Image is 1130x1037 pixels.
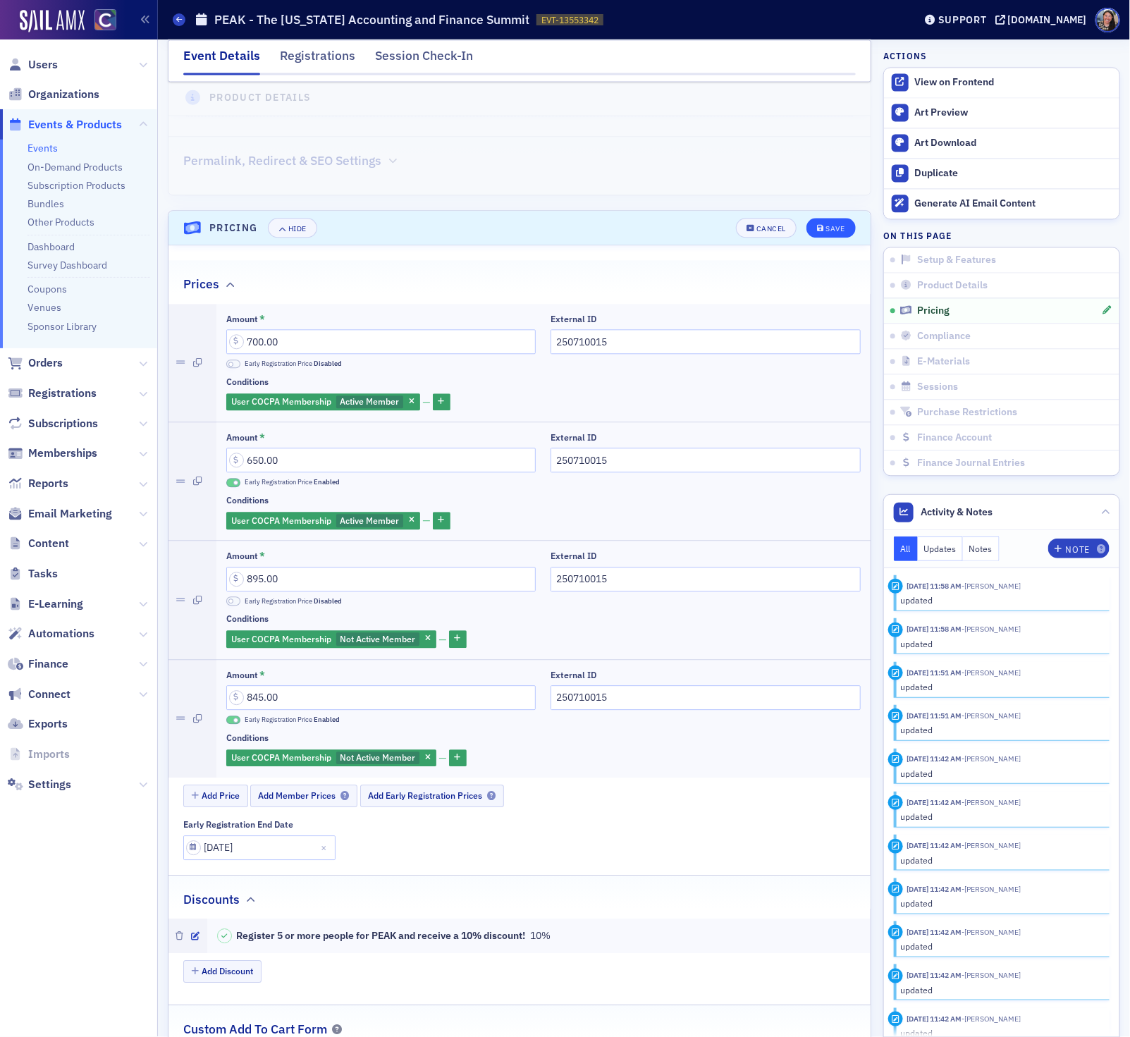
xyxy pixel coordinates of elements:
[907,581,962,591] time: 10/9/2025 11:58 AM
[259,314,265,324] abbr: This field is required
[183,835,336,860] input: MM/DD/YYYY
[314,477,340,486] span: Enabled
[226,495,269,505] div: Conditions
[894,536,918,561] button: All
[883,49,927,62] h4: Actions
[551,551,596,561] div: External ID
[888,969,903,983] div: Update
[8,626,94,642] a: Automations
[226,376,269,387] div: Conditions
[317,835,336,860] button: Close
[28,386,97,401] span: Registrations
[314,359,342,368] span: Disabled
[183,152,381,170] h2: Permalink, Redirect & SEO Settings
[28,716,68,732] span: Exports
[183,890,240,909] h2: Discounts
[226,329,536,354] input: 0.00
[214,11,529,28] h1: PEAK - The [US_STATE] Accounting and Finance Summit
[226,613,269,624] div: Conditions
[901,897,1100,909] div: updated
[995,15,1092,25] button: [DOMAIN_NAME]
[901,637,1100,650] div: updated
[8,656,68,672] a: Finance
[938,13,987,26] div: Support
[268,218,317,238] button: Hide
[8,117,122,133] a: Events & Products
[962,624,1021,634] span: Lauren Standiford
[901,983,1100,996] div: updated
[8,506,112,522] a: Email Marketing
[8,386,97,401] a: Registrations
[231,751,331,763] span: User COCPA Membership
[231,395,331,407] span: User COCPA Membership
[8,446,97,461] a: Memberships
[915,167,1112,180] div: Duplicate
[962,581,1021,591] span: Lauren Standiford
[94,9,116,31] img: SailAMX
[901,680,1100,693] div: updated
[907,927,962,937] time: 10/9/2025 11:42 AM
[907,711,962,720] time: 10/9/2025 11:51 AM
[368,790,496,801] span: Add Early Registration Prices
[28,476,68,491] span: Reports
[907,970,962,980] time: 10/9/2025 11:42 AM
[28,777,71,792] span: Settings
[917,305,950,317] span: Pricing
[917,330,971,343] span: Compliance
[907,754,962,763] time: 10/9/2025 11:42 AM
[962,840,1021,850] span: Tiffany Carson
[888,665,903,680] div: Update
[907,668,962,677] time: 10/9/2025 11:51 AM
[901,594,1100,606] div: updated
[917,381,958,393] span: Sessions
[8,566,58,582] a: Tasks
[551,314,596,324] div: External ID
[901,767,1100,780] div: updated
[183,785,248,806] button: Add Price
[226,314,258,324] div: Amount
[226,551,258,561] div: Amount
[921,505,993,520] span: Activity & Notes
[884,128,1119,158] a: Art Download
[226,716,240,725] span: Enabled
[888,1012,903,1026] div: Update
[1048,539,1110,558] button: Note
[884,188,1119,219] button: Generate AI Email Content
[183,819,293,830] div: Early Registration End Date
[375,47,473,73] div: Session Check-In
[888,752,903,767] div: Update
[259,670,265,680] abbr: This field is required
[917,355,970,368] span: E-Materials
[883,229,1120,242] h4: On this page
[27,142,58,154] a: Events
[245,715,340,725] span: Early Registration Price
[756,225,786,233] div: Cancel
[20,10,85,32] img: SailAMX
[245,359,342,369] span: Early Registration Price
[901,723,1100,736] div: updated
[806,218,855,238] button: Save
[226,360,240,369] span: Disabled
[226,732,269,743] div: Conditions
[901,854,1100,866] div: updated
[360,785,504,806] button: Add Early Registration Prices
[888,882,903,897] div: Update
[962,884,1021,894] span: Tiffany Carson
[27,283,67,295] a: Coupons
[907,624,962,634] time: 10/9/2025 11:58 AM
[27,259,107,271] a: Survey Dashboard
[28,656,68,672] span: Finance
[226,749,436,767] div: Not Active Member
[531,928,551,943] span: 10%
[8,476,68,491] a: Reports
[888,925,903,940] div: Update
[962,754,1021,763] span: Tiffany Carson
[901,940,1100,952] div: updated
[962,970,1021,980] span: Tiffany Carson
[917,279,988,292] span: Product Details
[28,626,94,642] span: Automations
[8,777,71,792] a: Settings
[888,839,903,854] div: Update
[259,790,350,801] span: Add Member Prices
